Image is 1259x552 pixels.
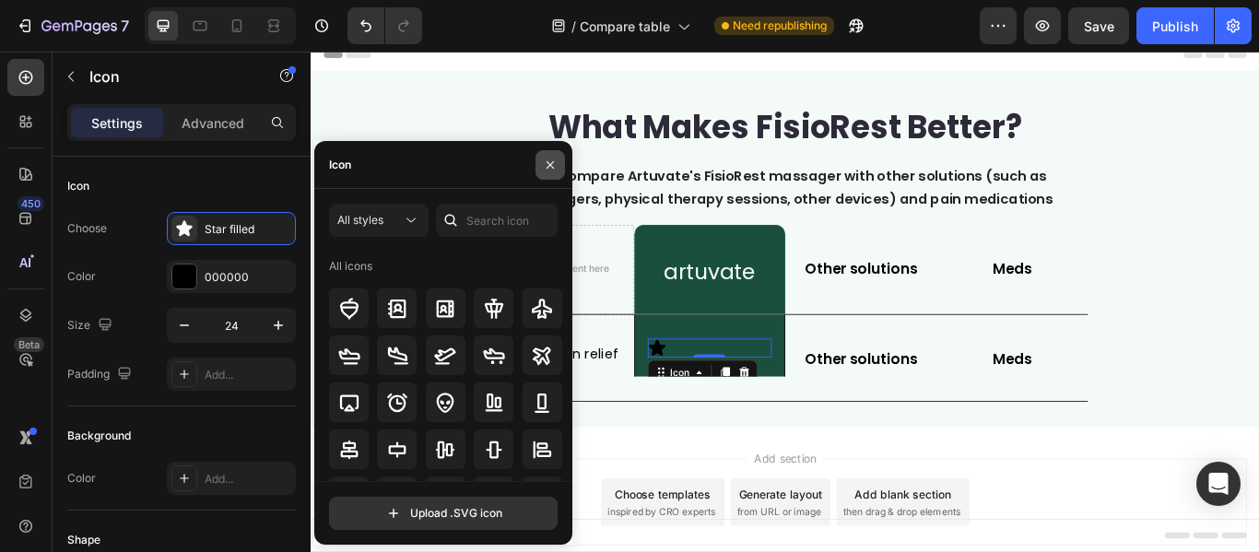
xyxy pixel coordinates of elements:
h2: Other solutions [553,237,730,270]
span: Compare table [580,17,670,36]
button: Save [1068,7,1129,44]
div: Beta [14,337,44,352]
span: inspired by CRO experts [346,529,472,546]
div: Add... [205,367,291,383]
p: 7 [121,15,129,37]
h2: artuvate [393,230,538,284]
span: Add section [510,464,597,484]
div: Undo/Redo [347,7,422,44]
span: Save [1084,18,1114,34]
div: Size [67,313,116,338]
h2: Meds [730,342,907,375]
h2: Meds [730,237,907,270]
div: Color [67,268,96,285]
div: Color [67,470,96,487]
input: Search icon [436,204,558,237]
iframe: Design area [311,52,1259,552]
div: Choose templates [355,506,466,525]
div: Icon [329,157,351,173]
div: Star filled [205,221,291,238]
p: Settings [91,113,143,133]
div: Choose [67,220,107,237]
div: Add... [205,471,291,487]
div: 000000 [205,269,291,286]
button: 7 [7,7,137,44]
h2: Other solutions [553,342,730,375]
div: Upload .SVG icon [384,504,502,523]
button: Publish [1136,7,1214,44]
span: then drag & drop elements [620,529,758,546]
span: / [571,17,576,36]
h2: Rich Text Editor. Editing area: main [200,336,377,368]
div: All icons [329,258,372,275]
span: from URL or image [497,529,595,546]
div: Generate layout [500,506,596,525]
div: Open Intercom Messenger [1196,462,1241,506]
p: Lasting pain relief [202,338,375,366]
div: Padding [67,362,135,387]
div: Background [67,428,131,444]
div: Publish [1152,17,1198,36]
span: Need republishing [733,18,827,34]
p: Icon [89,65,246,88]
div: Shape [67,532,100,548]
div: 450 [18,196,44,211]
span: All styles [337,213,383,227]
div: Icon [67,178,89,194]
div: Add blank section [634,506,747,525]
p: Advanced [182,113,244,133]
button: All styles [329,204,429,237]
button: Upload .SVG icon [329,497,558,530]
